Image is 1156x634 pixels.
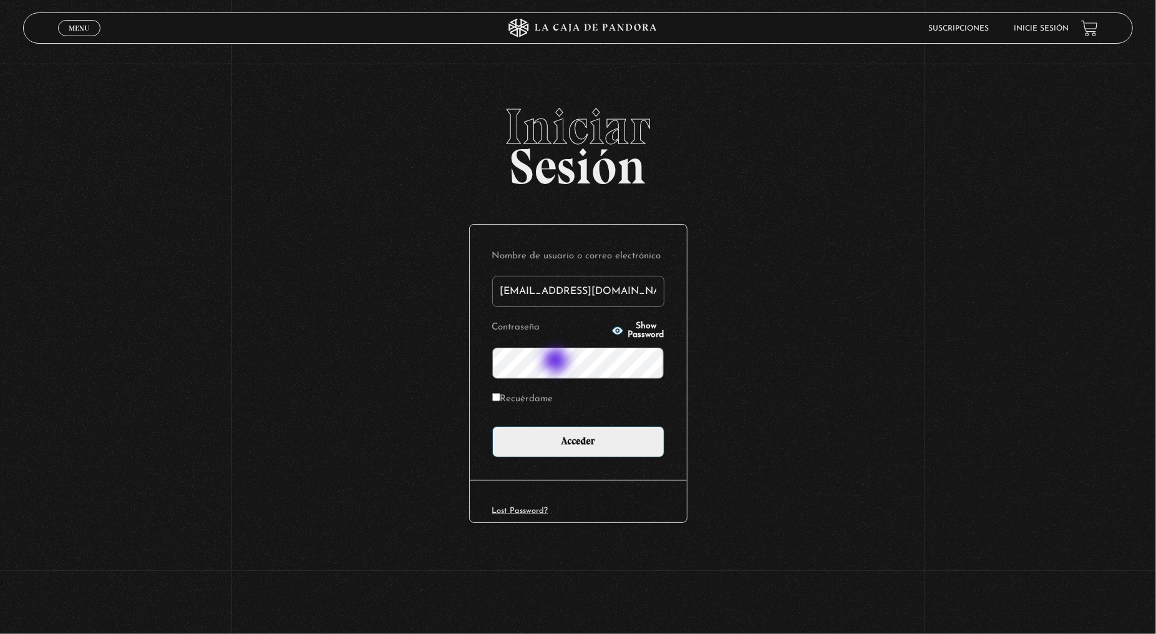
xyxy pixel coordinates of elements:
input: Recuérdame [492,393,500,401]
button: Show Password [611,322,664,339]
h2: Sesión [23,102,1133,182]
input: Acceder [492,426,664,457]
label: Contraseña [492,318,608,338]
a: View your shopping cart [1081,20,1098,37]
a: Inicie sesión [1014,25,1069,32]
span: Show Password [628,322,664,339]
label: Nombre de usuario o correo electrónico [492,247,664,266]
span: Menu [69,24,89,32]
a: Lost Password? [492,507,548,515]
a: Suscripciones [928,25,989,32]
label: Recuérdame [492,390,553,409]
span: Iniciar [23,102,1133,152]
span: Cerrar [64,35,94,44]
